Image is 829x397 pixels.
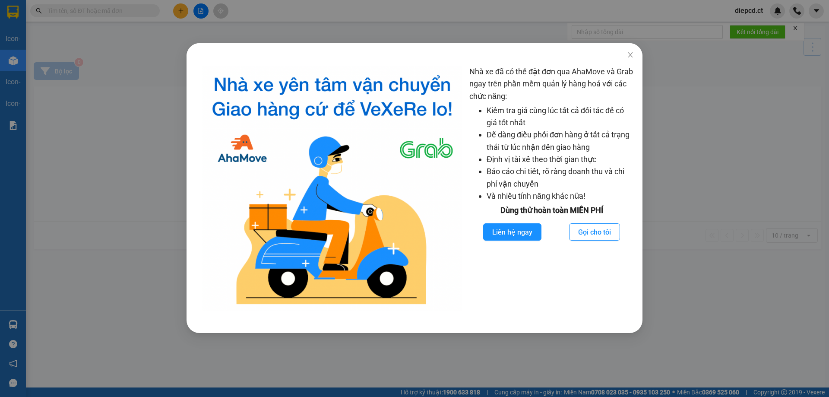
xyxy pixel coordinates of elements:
span: Gọi cho tôi [578,227,611,238]
li: Dễ dàng điều phối đơn hàng ở tất cả trạng thái từ lúc nhận đến giao hàng [487,129,634,153]
li: Định vị tài xế theo thời gian thực [487,153,634,165]
span: close [627,51,634,58]
button: Close [618,43,642,67]
div: Nhà xe đã có thể đặt đơn qua AhaMove và Grab ngay trên phần mềm quản lý hàng hoá với các chức năng: [469,66,634,311]
li: Báo cáo chi tiết, rõ ràng doanh thu và chi phí vận chuyển [487,165,634,190]
li: Và nhiều tính năng khác nữa! [487,190,634,202]
button: Liên hệ ngay [483,223,541,241]
button: Gọi cho tôi [569,223,620,241]
img: logo [202,66,462,311]
div: Dùng thử hoàn toàn MIỄN PHÍ [469,204,634,216]
li: Kiểm tra giá cùng lúc tất cả đối tác để có giá tốt nhất [487,105,634,129]
span: Liên hệ ngay [492,227,532,238]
